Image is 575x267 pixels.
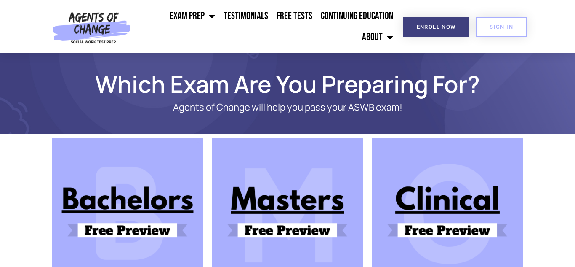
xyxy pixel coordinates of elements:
[81,102,494,113] p: Agents of Change will help you pass your ASWB exam!
[272,5,317,27] a: Free Tests
[490,24,513,30] span: SIGN IN
[476,17,527,37] a: SIGN IN
[134,5,397,48] nav: Menu
[219,5,272,27] a: Testimonials
[165,5,219,27] a: Exam Prep
[403,17,469,37] a: Enroll Now
[317,5,397,27] a: Continuing Education
[358,27,397,48] a: About
[417,24,456,30] span: Enroll Now
[48,74,527,94] h1: Which Exam Are You Preparing For?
